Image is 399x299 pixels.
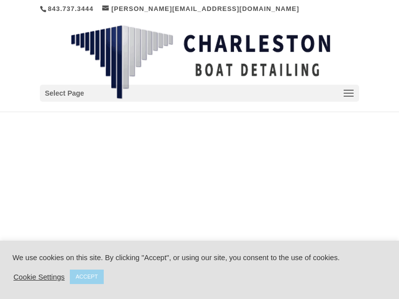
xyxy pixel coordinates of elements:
a: [PERSON_NAME][EMAIL_ADDRESS][DOMAIN_NAME] [102,5,299,12]
a: ACCEPT [70,270,104,284]
a: Cookie Settings [13,273,65,282]
span: Select Page [45,88,84,99]
div: We use cookies on this site. By clicking "Accept", or using our site, you consent to the use of c... [12,253,387,262]
img: Charleston Boat Detailing [71,25,330,100]
a: 843.737.3444 [48,5,94,12]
